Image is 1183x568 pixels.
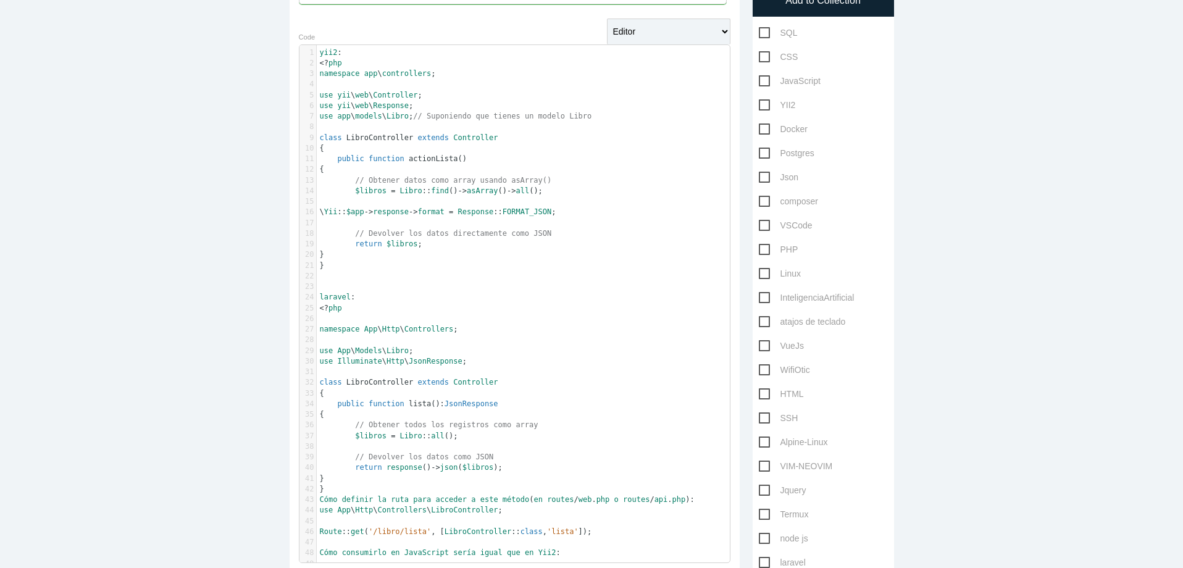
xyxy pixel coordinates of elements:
[320,144,324,152] span: {
[320,485,324,493] span: }
[299,516,316,527] div: 45
[503,495,529,504] span: método
[299,431,316,441] div: 37
[417,378,449,386] span: extends
[299,314,316,324] div: 26
[320,293,351,301] span: laravel
[320,48,338,57] span: yii2
[337,112,351,120] span: app
[299,218,316,228] div: 17
[320,112,333,120] span: use
[320,399,498,408] span: ():
[404,325,453,333] span: Controllers
[467,186,498,195] span: asArray
[409,399,431,408] span: lista
[759,266,801,282] span: Linux
[346,133,413,142] span: LibroController
[320,410,324,419] span: {
[458,207,494,216] span: Response
[525,548,533,557] span: en
[759,122,808,137] span: Docker
[320,325,360,333] span: namespace
[400,186,422,195] span: Libro
[623,495,650,504] span: routes
[453,378,498,386] span: Controller
[320,346,333,355] span: use
[759,507,809,522] span: Termux
[320,357,333,365] span: use
[409,207,417,216] span: ->
[299,409,316,420] div: 35
[320,527,592,536] span: :: ( , [ :: , ]);
[759,362,810,378] span: WifiOtic
[320,325,458,333] span: \ \ ;
[342,495,374,504] span: definir
[382,69,431,78] span: controllers
[387,112,409,120] span: Libro
[299,474,316,484] div: 41
[431,463,440,472] span: ->
[355,506,373,514] span: Http
[320,463,503,472] span: () ( );
[413,495,431,504] span: para
[369,527,431,536] span: '/libro/lista'
[369,399,404,408] span: function
[346,378,413,386] span: LibroController
[516,186,529,195] span: all
[320,154,467,163] span: ()
[650,495,654,504] span: /
[759,242,798,257] span: PHP
[320,112,592,120] span: \ \ ;
[547,527,579,536] span: 'lista'
[337,346,351,355] span: App
[337,399,364,408] span: public
[547,495,574,504] span: routes
[574,495,578,504] span: /
[320,207,556,216] span: \ :: :: ;
[759,25,798,41] span: SQL
[299,452,316,462] div: 39
[320,69,436,78] span: \ ;
[759,290,855,306] span: InteligenciaArtificial
[440,463,458,472] span: json
[320,91,333,99] span: use
[324,207,338,216] span: Yii
[299,495,316,505] div: 43
[320,250,324,259] span: }
[299,377,316,388] div: 32
[320,495,695,504] span: ( . . ):
[328,304,342,312] span: php
[320,101,414,110] span: \ \ ;
[299,122,316,132] div: 8
[320,186,543,195] span: :: () () ();
[299,484,316,495] div: 42
[299,69,316,79] div: 3
[409,154,458,163] span: actionLista
[759,194,818,209] span: composer
[299,388,316,399] div: 33
[377,506,426,514] span: Controllers
[355,176,551,185] span: // Obtener datos como array usando asArray()
[364,69,378,78] span: app
[387,357,404,365] span: Http
[759,411,798,426] span: SSH
[355,432,387,440] span: $libros
[596,495,610,504] span: php
[453,133,498,142] span: Controller
[431,432,445,440] span: all
[299,505,316,516] div: 44
[320,389,324,398] span: {
[328,59,342,67] span: php
[299,324,316,335] div: 27
[299,335,316,345] div: 28
[299,282,316,292] div: 23
[320,357,467,365] span: \ \ ;
[462,463,494,472] span: $libros
[759,146,814,161] span: Postgres
[759,49,798,65] span: CSS
[431,186,449,195] span: find
[299,420,316,430] div: 36
[614,495,619,504] span: o
[369,154,404,163] span: function
[299,399,316,409] div: 34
